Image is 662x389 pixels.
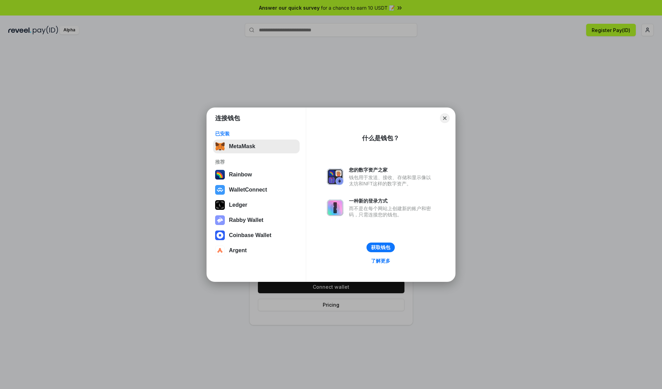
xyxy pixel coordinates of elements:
[215,246,225,255] img: svg+xml,%3Csvg%20width%3D%2228%22%20height%3D%2228%22%20viewBox%3D%220%200%2028%2028%22%20fill%3D...
[213,140,300,153] button: MetaMask
[213,228,300,242] button: Coinbase Wallet
[229,247,247,254] div: Argent
[215,185,225,195] img: svg+xml,%3Csvg%20width%3D%2228%22%20height%3D%2228%22%20viewBox%3D%220%200%2028%2028%22%20fill%3D...
[213,183,300,197] button: WalletConnect
[229,217,263,223] div: Rabby Wallet
[229,187,267,193] div: WalletConnect
[349,167,434,173] div: 您的数字资产之家
[371,244,390,250] div: 获取钱包
[213,213,300,227] button: Rabby Wallet
[215,131,298,137] div: 已安装
[213,168,300,182] button: Rainbow
[229,143,255,150] div: MetaMask
[349,205,434,218] div: 而不是在每个网站上创建新的账户和密码，只需连接您的钱包。
[213,244,300,257] button: Argent
[362,134,399,142] div: 什么是钱包？
[371,258,390,264] div: 了解更多
[213,198,300,212] button: Ledger
[229,202,247,208] div: Ledger
[215,215,225,225] img: svg+xml,%3Csvg%20xmlns%3D%22http%3A%2F%2Fwww.w3.org%2F2000%2Fsvg%22%20fill%3D%22none%22%20viewBox...
[440,113,450,123] button: Close
[349,198,434,204] div: 一种新的登录方式
[215,200,225,210] img: svg+xml,%3Csvg%20xmlns%3D%22http%3A%2F%2Fwww.w3.org%2F2000%2Fsvg%22%20width%3D%2228%22%20height%3...
[215,142,225,151] img: svg+xml,%3Csvg%20fill%3D%22none%22%20height%3D%2233%22%20viewBox%3D%220%200%2035%2033%22%20width%...
[215,170,225,180] img: svg+xml,%3Csvg%20width%3D%22120%22%20height%3D%22120%22%20viewBox%3D%220%200%20120%20120%22%20fil...
[215,114,240,122] h1: 连接钱包
[229,232,271,238] div: Coinbase Wallet
[229,172,252,178] div: Rainbow
[367,256,394,265] a: 了解更多
[327,168,343,185] img: svg+xml,%3Csvg%20xmlns%3D%22http%3A%2F%2Fwww.w3.org%2F2000%2Fsvg%22%20fill%3D%22none%22%20viewBox...
[215,231,225,240] img: svg+xml,%3Csvg%20width%3D%2228%22%20height%3D%2228%22%20viewBox%3D%220%200%2028%2028%22%20fill%3D...
[367,243,395,252] button: 获取钱包
[349,174,434,187] div: 钱包用于发送、接收、存储和显示像以太坊和NFT这样的数字资产。
[215,159,298,165] div: 推荐
[327,199,343,216] img: svg+xml,%3Csvg%20xmlns%3D%22http%3A%2F%2Fwww.w3.org%2F2000%2Fsvg%22%20fill%3D%22none%22%20viewBox...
